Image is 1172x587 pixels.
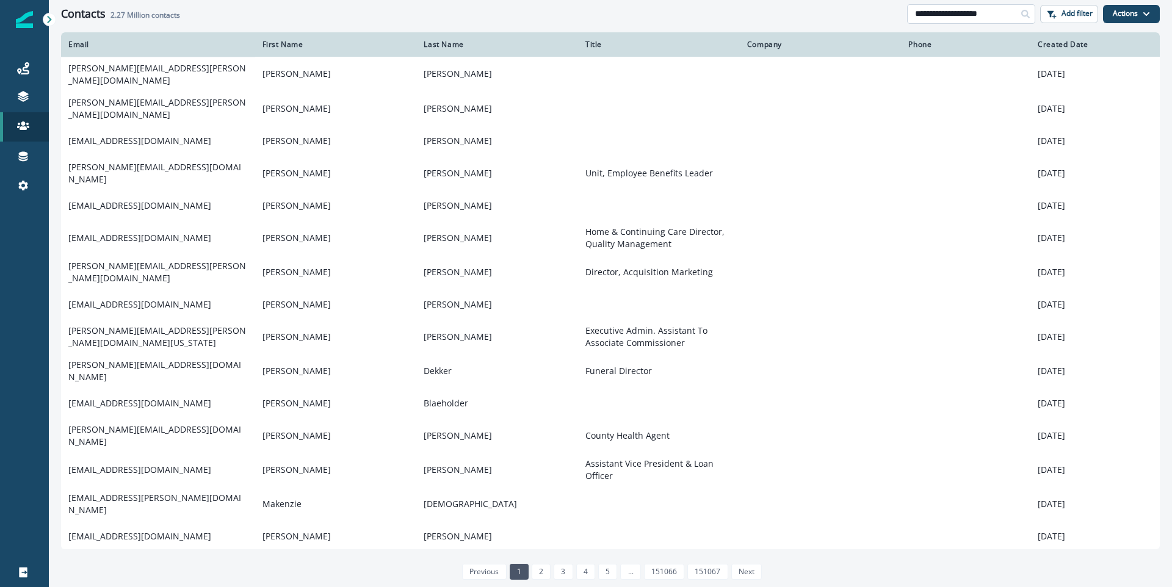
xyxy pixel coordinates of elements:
[255,221,417,255] td: [PERSON_NAME]
[585,325,733,349] p: Executive Admin. Assistant To Associate Commissioner
[255,190,417,221] td: [PERSON_NAME]
[255,289,417,320] td: [PERSON_NAME]
[61,487,255,521] td: [EMAIL_ADDRESS][PERSON_NAME][DOMAIN_NAME]
[416,255,578,289] td: [PERSON_NAME]
[424,40,571,49] div: Last Name
[61,453,1160,487] a: [EMAIL_ADDRESS][DOMAIN_NAME][PERSON_NAME][PERSON_NAME]Assistant Vice President & Loan Officer[DATE]
[255,255,417,289] td: [PERSON_NAME]
[620,564,640,580] a: Jump forward
[1040,5,1098,23] button: Add filter
[61,320,1160,354] a: [PERSON_NAME][EMAIL_ADDRESS][PERSON_NAME][DOMAIN_NAME][US_STATE][PERSON_NAME][PERSON_NAME]Executi...
[510,564,529,580] a: Page 1 is your current page
[61,126,1160,156] a: [EMAIL_ADDRESS][DOMAIN_NAME][PERSON_NAME][PERSON_NAME][DATE]
[61,354,255,388] td: [PERSON_NAME][EMAIL_ADDRESS][DOMAIN_NAME]
[61,92,1160,126] a: [PERSON_NAME][EMAIL_ADDRESS][PERSON_NAME][DOMAIN_NAME][PERSON_NAME][PERSON_NAME][DATE]
[416,453,578,487] td: [PERSON_NAME]
[416,190,578,221] td: [PERSON_NAME]
[1038,331,1152,343] p: [DATE]
[61,419,1160,453] a: [PERSON_NAME][EMAIL_ADDRESS][DOMAIN_NAME][PERSON_NAME][PERSON_NAME]County Health Agent[DATE]
[416,92,578,126] td: [PERSON_NAME]
[1038,397,1152,409] p: [DATE]
[585,167,733,179] p: Unit, Employee Benefits Leader
[416,487,578,521] td: [DEMOGRAPHIC_DATA]
[1038,68,1152,80] p: [DATE]
[61,487,1160,521] a: [EMAIL_ADDRESS][PERSON_NAME][DOMAIN_NAME]Makenzie[DEMOGRAPHIC_DATA][DATE]
[61,289,255,320] td: [EMAIL_ADDRESS][DOMAIN_NAME]
[61,190,1160,221] a: [EMAIL_ADDRESS][DOMAIN_NAME][PERSON_NAME][PERSON_NAME][DATE]
[61,7,106,21] h1: Contacts
[1062,9,1093,18] p: Add filter
[532,564,551,580] a: Page 2
[262,40,410,49] div: First Name
[61,126,255,156] td: [EMAIL_ADDRESS][DOMAIN_NAME]
[1038,232,1152,244] p: [DATE]
[554,564,573,580] a: Page 3
[585,40,733,49] div: Title
[416,320,578,354] td: [PERSON_NAME]
[416,419,578,453] td: [PERSON_NAME]
[1038,430,1152,442] p: [DATE]
[687,564,728,580] a: Page 151067
[416,354,578,388] td: Dekker
[416,521,578,552] td: [PERSON_NAME]
[61,320,255,354] td: [PERSON_NAME][EMAIL_ADDRESS][PERSON_NAME][DOMAIN_NAME][US_STATE]
[255,92,417,126] td: [PERSON_NAME]
[1038,298,1152,311] p: [DATE]
[416,289,578,320] td: [PERSON_NAME]
[255,419,417,453] td: [PERSON_NAME]
[61,156,255,190] td: [PERSON_NAME][EMAIL_ADDRESS][DOMAIN_NAME]
[1038,135,1152,147] p: [DATE]
[61,57,1160,92] a: [PERSON_NAME][EMAIL_ADDRESS][PERSON_NAME][DOMAIN_NAME][PERSON_NAME][PERSON_NAME][DATE]
[585,430,733,442] p: County Health Agent
[61,354,1160,388] a: [PERSON_NAME][EMAIL_ADDRESS][DOMAIN_NAME][PERSON_NAME]DekkerFuneral Director[DATE]
[255,126,417,156] td: [PERSON_NAME]
[416,388,578,419] td: Blaeholder
[255,320,417,354] td: [PERSON_NAME]
[585,458,733,482] p: Assistant Vice President & Loan Officer
[598,564,617,580] a: Page 5
[731,564,762,580] a: Next page
[61,388,255,419] td: [EMAIL_ADDRESS][DOMAIN_NAME]
[61,255,255,289] td: [PERSON_NAME][EMAIL_ADDRESS][PERSON_NAME][DOMAIN_NAME]
[1038,167,1152,179] p: [DATE]
[255,453,417,487] td: [PERSON_NAME]
[61,57,255,92] td: [PERSON_NAME][EMAIL_ADDRESS][PERSON_NAME][DOMAIN_NAME]
[61,255,1160,289] a: [PERSON_NAME][EMAIL_ADDRESS][PERSON_NAME][DOMAIN_NAME][PERSON_NAME][PERSON_NAME]Director, Acquisi...
[576,564,595,580] a: Page 4
[110,10,150,20] span: 2.27 Million
[61,521,255,552] td: [EMAIL_ADDRESS][DOMAIN_NAME]
[110,11,180,20] h2: contacts
[644,564,684,580] a: Page 151066
[908,40,1023,49] div: Phone
[459,564,762,580] ul: Pagination
[255,156,417,190] td: [PERSON_NAME]
[16,11,33,28] img: Inflection
[1038,200,1152,212] p: [DATE]
[61,156,1160,190] a: [PERSON_NAME][EMAIL_ADDRESS][DOMAIN_NAME][PERSON_NAME][PERSON_NAME]Unit, Employee Benefits Leader...
[61,221,255,255] td: [EMAIL_ADDRESS][DOMAIN_NAME]
[747,40,894,49] div: Company
[61,521,1160,552] a: [EMAIL_ADDRESS][DOMAIN_NAME][PERSON_NAME][PERSON_NAME][DATE]
[61,92,255,126] td: [PERSON_NAME][EMAIL_ADDRESS][PERSON_NAME][DOMAIN_NAME]
[255,354,417,388] td: [PERSON_NAME]
[416,126,578,156] td: [PERSON_NAME]
[61,388,1160,419] a: [EMAIL_ADDRESS][DOMAIN_NAME][PERSON_NAME]Blaeholder[DATE]
[255,57,417,92] td: [PERSON_NAME]
[416,156,578,190] td: [PERSON_NAME]
[1038,103,1152,115] p: [DATE]
[255,521,417,552] td: [PERSON_NAME]
[585,226,733,250] p: Home & Continuing Care Director, Quality Management
[255,388,417,419] td: [PERSON_NAME]
[1038,365,1152,377] p: [DATE]
[1038,498,1152,510] p: [DATE]
[68,40,248,49] div: Email
[1038,530,1152,542] p: [DATE]
[416,57,578,92] td: [PERSON_NAME]
[585,266,733,278] p: Director, Acquisition Marketing
[416,221,578,255] td: [PERSON_NAME]
[61,289,1160,320] a: [EMAIL_ADDRESS][DOMAIN_NAME][PERSON_NAME][PERSON_NAME][DATE]
[61,453,255,487] td: [EMAIL_ADDRESS][DOMAIN_NAME]
[1038,464,1152,476] p: [DATE]
[255,487,417,521] td: Makenzie
[1103,5,1160,23] button: Actions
